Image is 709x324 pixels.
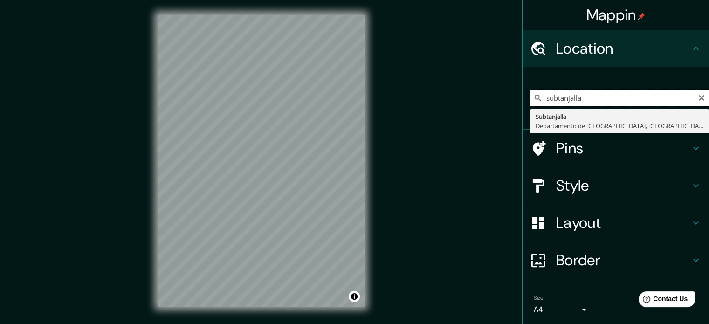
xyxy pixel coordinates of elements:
[158,15,365,307] canvas: Map
[530,90,709,106] input: Pick your city or area
[536,121,703,131] div: Departamento de [GEOGRAPHIC_DATA], [GEOGRAPHIC_DATA]
[698,93,705,102] button: Clear
[536,112,703,121] div: Subtanjalla
[523,204,709,241] div: Layout
[556,139,690,158] h4: Pins
[556,176,690,195] h4: Style
[586,6,646,24] h4: Mappin
[349,291,360,302] button: Toggle attribution
[638,13,645,20] img: pin-icon.png
[556,251,690,269] h4: Border
[523,130,709,167] div: Pins
[523,241,709,279] div: Border
[626,288,699,314] iframe: Help widget launcher
[523,167,709,204] div: Style
[534,294,544,302] label: Size
[534,302,590,317] div: A4
[556,39,690,58] h4: Location
[523,30,709,67] div: Location
[556,214,690,232] h4: Layout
